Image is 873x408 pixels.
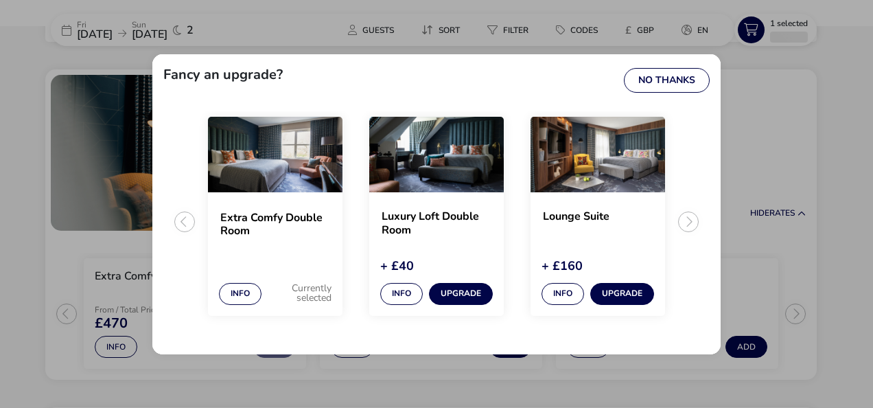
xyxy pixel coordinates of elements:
[152,54,721,354] div: upgrades-settings
[429,283,493,305] button: Upgrade
[195,117,356,316] swiper-slide: 1 / 3
[275,281,331,305] div: Currently selected
[152,54,721,354] div: extra-settings
[517,117,678,316] swiper-slide: 3 / 3
[542,260,654,272] div: + £160
[624,68,710,93] button: No Thanks
[543,210,653,236] h2: Lounge Suite
[356,117,517,316] swiper-slide: 2 / 3
[590,283,654,305] button: Upgrade
[380,283,423,305] button: Info
[220,212,330,238] h2: Extra Comfy Double Room
[163,68,283,82] h2: Fancy an upgrade?
[382,210,491,236] h2: Luxury Loft Double Room
[542,283,584,305] button: Info
[219,283,261,305] button: Info
[380,260,493,272] div: + £40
